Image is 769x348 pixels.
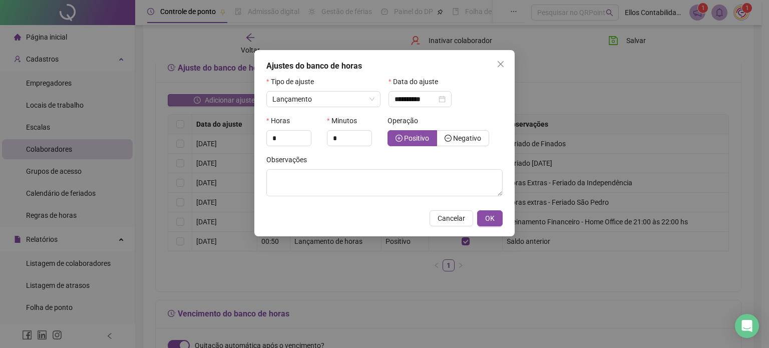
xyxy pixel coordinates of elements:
label: Data do ajuste [389,76,445,87]
label: Operação [388,115,425,126]
span: Positivo [404,134,429,142]
span: close [497,60,505,68]
label: Horas [266,115,296,126]
label: Observações [266,154,313,165]
button: OK [477,210,503,226]
span: OK [485,213,495,224]
span: plus-circle [396,135,403,142]
div: Open Intercom Messenger [735,314,759,338]
span: Cancelar [438,213,465,224]
span: Negativo [453,134,481,142]
button: Close [493,56,509,72]
label: Tipo de ajuste [266,76,320,87]
span: Lançamento [272,95,312,103]
label: Minutos [327,115,363,126]
div: Ajustes do banco de horas [266,60,503,72]
span: minus-circle [445,135,452,142]
button: Cancelar [430,210,473,226]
